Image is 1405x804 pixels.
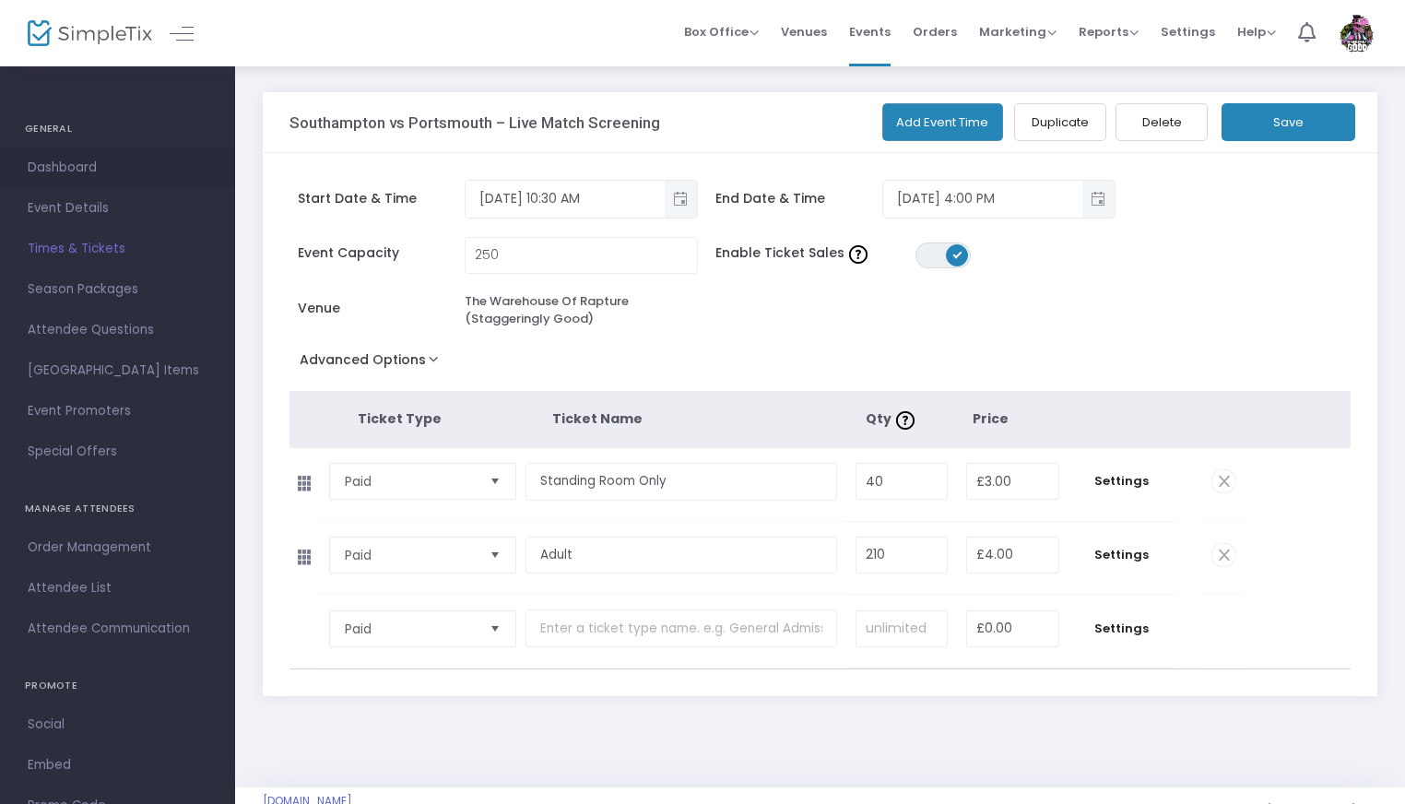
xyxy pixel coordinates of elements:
span: Event Promoters [28,399,207,423]
span: Box Office [684,23,759,41]
span: ON [953,250,962,259]
button: Toggle popup [1082,181,1115,218]
span: Reports [1079,23,1139,41]
span: Start Date & Time [298,189,465,208]
span: Orders [913,8,957,55]
button: Select [482,464,508,499]
span: Attendee List [28,576,207,600]
button: Select [482,538,508,573]
input: Enter a ticket type name. e.g. General Admission [525,537,836,574]
button: Toggle popup [665,181,697,218]
input: Enter a ticket type name. e.g. General Admission [525,609,836,647]
span: Event Capacity [298,243,465,263]
span: Marketing [979,23,1057,41]
span: Price [973,409,1009,428]
button: Add Event Time [882,103,1004,141]
h3: Southampton vs Portsmouth – Live Match Screening [289,113,660,132]
button: Duplicate [1014,103,1106,141]
span: Attendee Communication [28,617,207,641]
span: Dashboard [28,156,207,180]
span: End Date & Time [715,189,882,208]
span: Special Offers [28,440,207,464]
button: Select [482,611,508,646]
input: Price [967,611,1058,646]
span: Events [849,8,891,55]
span: Venues [781,8,827,55]
span: Paid [345,546,475,564]
input: Select date & time [883,183,1082,214]
h4: MANAGE ATTENDEES [25,491,210,527]
span: Season Packages [28,278,207,301]
h4: PROMOTE [25,668,210,704]
span: Settings [1078,620,1165,638]
span: Attendee Questions [28,318,207,342]
h4: GENERAL [25,111,210,148]
span: Embed [28,753,207,777]
img: question-mark [849,245,868,264]
span: [GEOGRAPHIC_DATA] Items [28,359,207,383]
span: Order Management [28,536,207,560]
span: Paid [345,472,475,491]
button: Advanced Options [289,347,456,380]
button: Save [1222,103,1355,141]
span: Help [1237,23,1276,41]
span: Ticket Type [358,409,442,428]
span: Enable Ticket Sales [715,243,915,263]
span: Ticket Name [552,409,643,428]
input: Select date & time [466,183,665,214]
span: Settings [1161,8,1215,55]
input: Price [967,538,1058,573]
span: Event Details [28,196,207,220]
span: Social [28,713,207,737]
span: Times & Tickets [28,237,207,261]
span: Venue [298,299,465,318]
span: Qty [866,409,919,428]
button: Delete [1116,103,1208,141]
span: Settings [1078,546,1165,564]
input: Enter a ticket type name. e.g. General Admission [525,463,836,501]
img: question-mark [896,411,915,430]
div: The Warehouse Of Rapture (Staggeringly Good) [465,292,698,328]
span: Paid [345,620,475,638]
span: Settings [1078,472,1165,491]
input: Price [967,464,1058,499]
input: unlimited [856,611,947,646]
